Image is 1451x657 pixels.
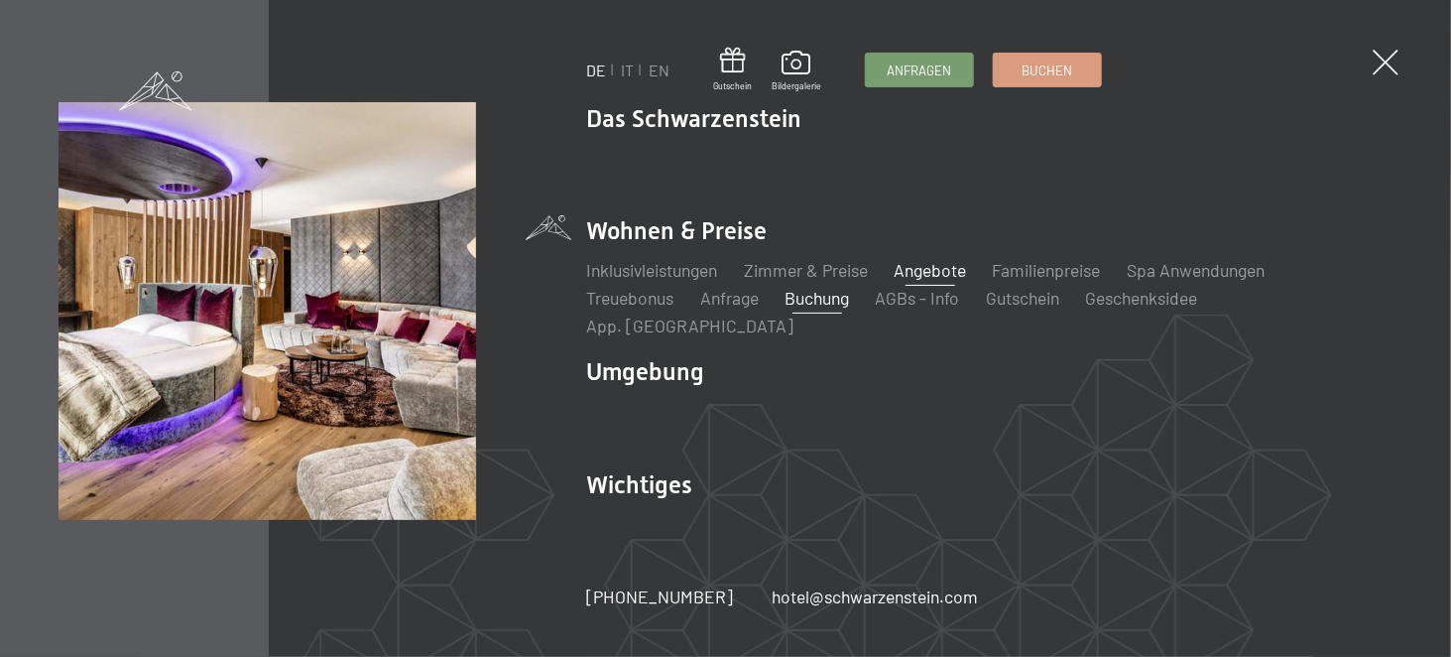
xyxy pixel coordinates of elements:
a: App. [GEOGRAPHIC_DATA] [587,315,794,336]
a: Buchen [994,54,1101,86]
a: Spa Anwendungen [1127,259,1265,281]
a: Inklusivleistungen [587,259,718,281]
a: Familienpreise [993,259,1101,281]
a: DE [587,61,607,79]
span: Bildergalerie [772,80,821,92]
a: EN [650,61,670,79]
a: Zimmer & Preise [744,259,868,281]
span: Anfragen [887,62,951,79]
span: Gutschein [714,80,753,92]
a: Anfrage [700,287,759,309]
a: Gutschein [714,48,753,92]
a: Gutschein [986,287,1059,309]
span: Buchen [1023,62,1073,79]
a: Angebote [894,259,966,281]
a: hotel@schwarzenstein.com [772,585,978,609]
a: Buchung [785,287,849,309]
a: Bildergalerie [772,51,821,92]
a: AGBs - Info [876,287,960,309]
a: IT [622,61,635,79]
span: [PHONE_NUMBER] [587,586,734,607]
a: Treuebonus [587,287,674,309]
a: Anfragen [866,54,973,86]
a: Geschenksidee [1085,287,1197,309]
a: [PHONE_NUMBER] [587,585,734,609]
